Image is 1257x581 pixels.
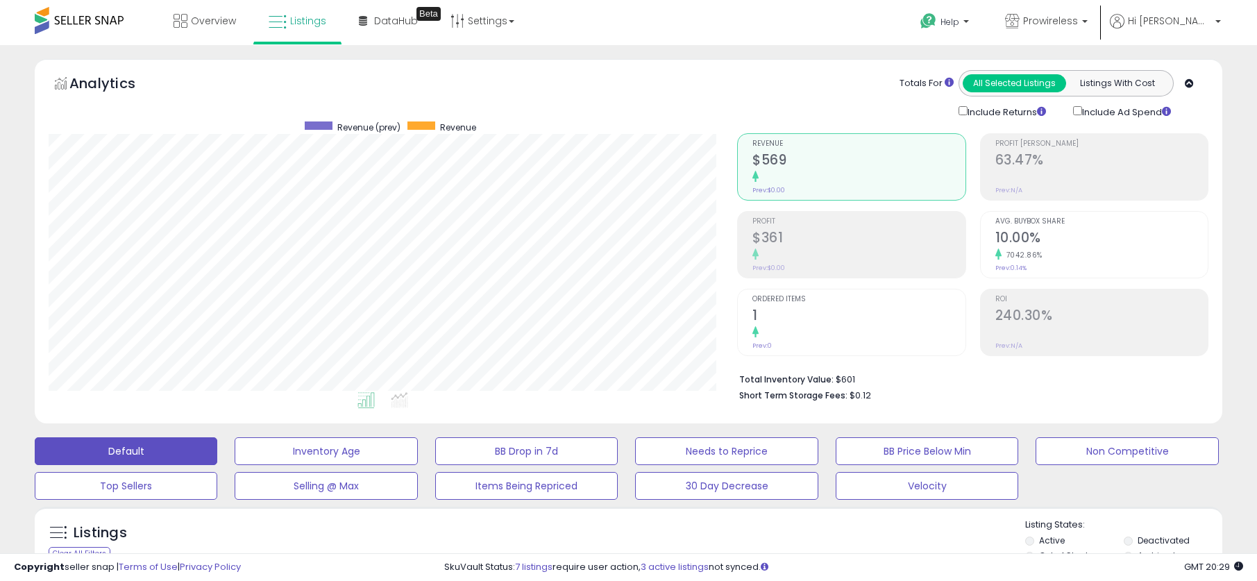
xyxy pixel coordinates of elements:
h2: $569 [752,152,965,171]
span: Hi [PERSON_NAME] [1128,14,1211,28]
strong: Copyright [14,560,65,573]
small: Prev: N/A [995,342,1022,350]
a: Terms of Use [119,560,178,573]
button: Listings With Cost [1065,74,1169,92]
li: $601 [739,370,1198,387]
small: Prev: N/A [995,186,1022,194]
h2: $361 [752,230,965,249]
h5: Analytics [69,74,162,96]
h2: 63.47% [995,152,1208,171]
label: Deactivated [1138,534,1190,546]
span: Avg. Buybox Share [995,218,1208,226]
h5: Listings [74,523,127,543]
div: Totals For [900,77,954,90]
span: Ordered Items [752,296,965,303]
span: Revenue (prev) [337,121,400,133]
span: Profit [PERSON_NAME] [995,140,1208,148]
span: Profit [752,218,965,226]
b: Total Inventory Value: [739,373,834,385]
span: Revenue [752,140,965,148]
small: Prev: $0.00 [752,264,785,272]
button: Velocity [836,472,1018,500]
div: Tooltip anchor [416,7,441,21]
button: Default [35,437,217,465]
button: Inventory Age [235,437,417,465]
a: 7 listings [515,560,552,573]
label: Archived [1138,550,1175,562]
button: BB Drop in 7d [435,437,618,465]
i: Get Help [920,12,937,30]
a: Help [909,2,983,45]
button: BB Price Below Min [836,437,1018,465]
button: Selling @ Max [235,472,417,500]
p: Listing States: [1025,519,1222,532]
div: seller snap | | [14,561,241,574]
a: 3 active listings [641,560,709,573]
span: DataHub [374,14,418,28]
span: Overview [191,14,236,28]
div: Clear All Filters [49,547,110,560]
b: Short Term Storage Fees: [739,389,847,401]
button: Needs to Reprice [635,437,818,465]
a: Hi [PERSON_NAME] [1110,14,1221,45]
span: $0.12 [850,389,871,402]
h2: 1 [752,308,965,326]
button: Non Competitive [1036,437,1218,465]
span: Listings [290,14,326,28]
div: SkuVault Status: require user action, not synced. [444,561,1243,574]
button: All Selected Listings [963,74,1066,92]
h2: 240.30% [995,308,1208,326]
label: Out of Stock [1039,550,1090,562]
button: Items Being Repriced [435,472,618,500]
span: Revenue [440,121,476,133]
small: Prev: 0.14% [995,264,1027,272]
small: Prev: $0.00 [752,186,785,194]
span: Prowireless [1023,14,1078,28]
small: Prev: 0 [752,342,772,350]
div: Include Ad Spend [1063,103,1193,119]
label: Active [1039,534,1065,546]
h2: 10.00% [995,230,1208,249]
div: Include Returns [948,103,1063,119]
span: 2025-08-11 20:29 GMT [1184,560,1243,573]
small: 7042.86% [1002,250,1043,260]
a: Privacy Policy [180,560,241,573]
span: Help [940,16,959,28]
button: 30 Day Decrease [635,472,818,500]
button: Top Sellers [35,472,217,500]
span: ROI [995,296,1208,303]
